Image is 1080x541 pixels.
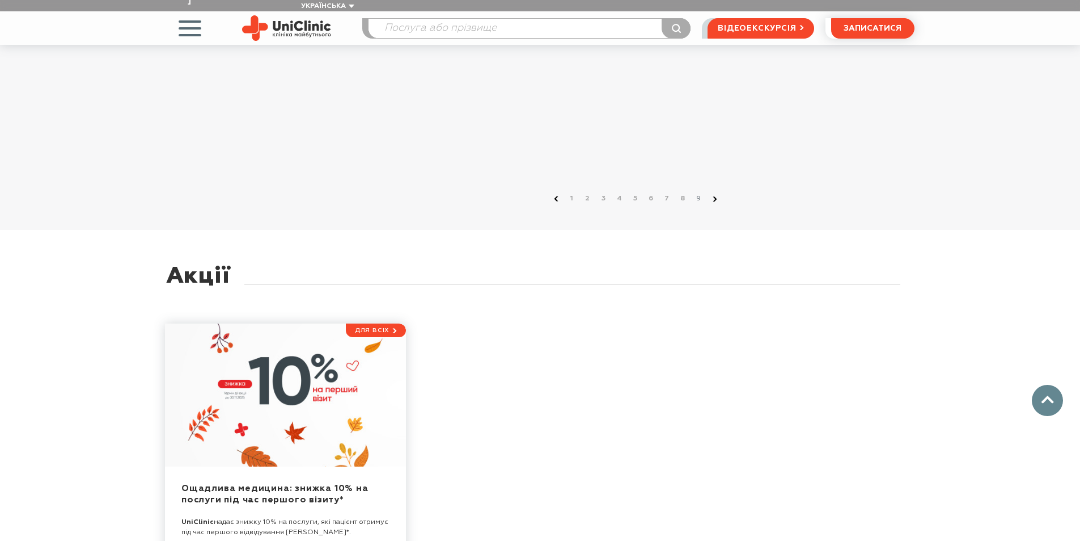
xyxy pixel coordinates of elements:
[646,193,657,204] a: 6
[566,193,578,204] a: 1
[662,193,673,204] a: 7
[831,18,914,39] button: записатися
[844,24,901,32] span: записатися
[165,324,406,467] a: Ощадлива медицина: знижка 10% на послуги під час першого візиту*
[718,19,796,38] span: відеоекскурсія
[630,193,641,204] a: 5
[598,193,609,204] a: 3
[354,327,389,334] span: Для всіх
[582,193,594,204] a: 2
[369,19,691,38] input: Послуга або прізвище
[242,15,331,41] img: Uniclinic
[708,18,814,39] a: відеоекскурсія
[301,3,346,10] span: Українська
[181,517,389,538] p: надає знижку 10% на послуги, які пацієнт отримує під час першого відвідування [PERSON_NAME]*.
[614,193,625,204] a: 4
[298,2,354,11] button: Українська
[677,193,689,204] a: 8
[181,484,369,505] a: Ощадлива медицина: знижка 10% на послуги під час першого візиту*
[181,518,214,526] strong: UniClinic
[166,264,230,307] div: Акції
